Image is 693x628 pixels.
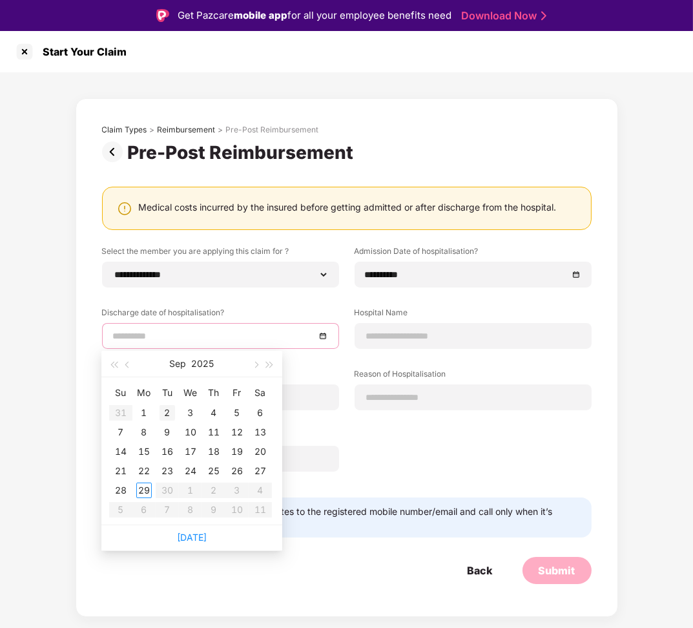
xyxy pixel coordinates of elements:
div: Reimbursement [158,125,216,135]
div: Get Pazcare for all your employee benefits need [178,8,452,23]
td: 2025-09-15 [132,442,156,461]
label: Hospital Name [355,307,592,323]
div: 2 [160,405,175,421]
td: 2025-09-24 [179,461,202,481]
td: 2025-09-08 [132,423,156,442]
div: 26 [229,463,245,479]
label: Discharge date of hospitalisation? [102,307,339,323]
div: 21 [113,463,129,479]
div: 11 [206,424,222,440]
th: Su [109,382,132,403]
label: Reason of Hospitalisation [355,368,592,384]
td: 2025-09-29 [132,481,156,500]
div: 28 [113,483,129,498]
div: 19 [229,444,245,459]
div: 20 [253,444,268,459]
td: 2025-09-14 [109,442,132,461]
div: 9 [160,424,175,440]
div: 18 [206,444,222,459]
div: 12 [229,424,245,440]
label: Select the member you are applying this claim for ? [102,246,339,262]
div: 6 [253,405,268,421]
th: Tu [156,382,179,403]
img: Stroke [541,9,546,23]
td: 2025-09-16 [156,442,179,461]
td: 2025-09-01 [132,403,156,423]
div: Claim Types [102,125,147,135]
td: 2025-09-13 [249,423,272,442]
strong: mobile app [234,9,288,21]
td: 2025-09-03 [179,403,202,423]
div: > [218,125,223,135]
div: 14 [113,444,129,459]
td: 2025-09-07 [109,423,132,442]
div: 5 [229,405,245,421]
td: 2025-09-26 [225,461,249,481]
td: 2025-09-21 [109,461,132,481]
td: 2025-09-11 [202,423,225,442]
div: 1 [136,405,152,421]
div: 17 [183,444,198,459]
th: We [179,382,202,403]
td: 2025-09-05 [225,403,249,423]
div: 15 [136,444,152,459]
div: 16 [160,444,175,459]
img: svg+xml;base64,PHN2ZyBpZD0iUHJldi0zMngzMiIgeG1sbnM9Imh0dHA6Ly93d3cudzMub3JnLzIwMDAvc3ZnIiB3aWR0aD... [102,141,128,162]
td: 2025-09-12 [225,423,249,442]
img: Logo [156,9,169,22]
label: Admission Date of hospitalisation? [355,246,592,262]
div: 24 [183,463,198,479]
div: 25 [206,463,222,479]
div: Pre-Post Reimbursement [128,141,359,163]
th: Mo [132,382,156,403]
td: 2025-09-02 [156,403,179,423]
td: 2025-09-06 [249,403,272,423]
div: 29 [136,483,152,498]
td: 2025-09-17 [179,442,202,461]
div: Medical costs incurred by the insured before getting admitted or after discharge from the hospital. [139,201,557,213]
div: 23 [160,463,175,479]
a: [DATE] [177,532,207,543]
div: 22 [136,463,152,479]
div: Submit [539,563,575,578]
td: 2025-09-27 [249,461,272,481]
td: 2025-09-09 [156,423,179,442]
td: 2025-09-22 [132,461,156,481]
td: 2025-09-28 [109,481,132,500]
div: 10 [183,424,198,440]
th: Fr [225,382,249,403]
td: 2025-09-25 [202,461,225,481]
td: 2025-09-23 [156,461,179,481]
div: We’ll send all the claim related updates to the registered mobile number/email and call only when... [129,505,584,530]
a: Download Now [462,9,543,23]
div: Start Your Claim [35,45,127,58]
div: 7 [113,424,129,440]
td: 2025-09-19 [225,442,249,461]
button: Sep [170,351,187,377]
div: 3 [183,405,198,421]
td: 2025-09-18 [202,442,225,461]
th: Th [202,382,225,403]
div: Back [468,563,493,578]
div: > [150,125,155,135]
th: Sa [249,382,272,403]
div: 27 [253,463,268,479]
td: 2025-09-04 [202,403,225,423]
td: 2025-09-20 [249,442,272,461]
div: 13 [253,424,268,440]
img: svg+xml;base64,PHN2ZyBpZD0iV2FybmluZ18tXzI0eDI0IiBkYXRhLW5hbWU9Ildhcm5pbmcgLSAyNHgyNCIgeG1sbnM9Im... [117,201,132,216]
div: 8 [136,424,152,440]
div: 4 [206,405,222,421]
button: 2025 [192,351,214,377]
td: 2025-09-10 [179,423,202,442]
div: Pre-Post Reimbursement [226,125,319,135]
